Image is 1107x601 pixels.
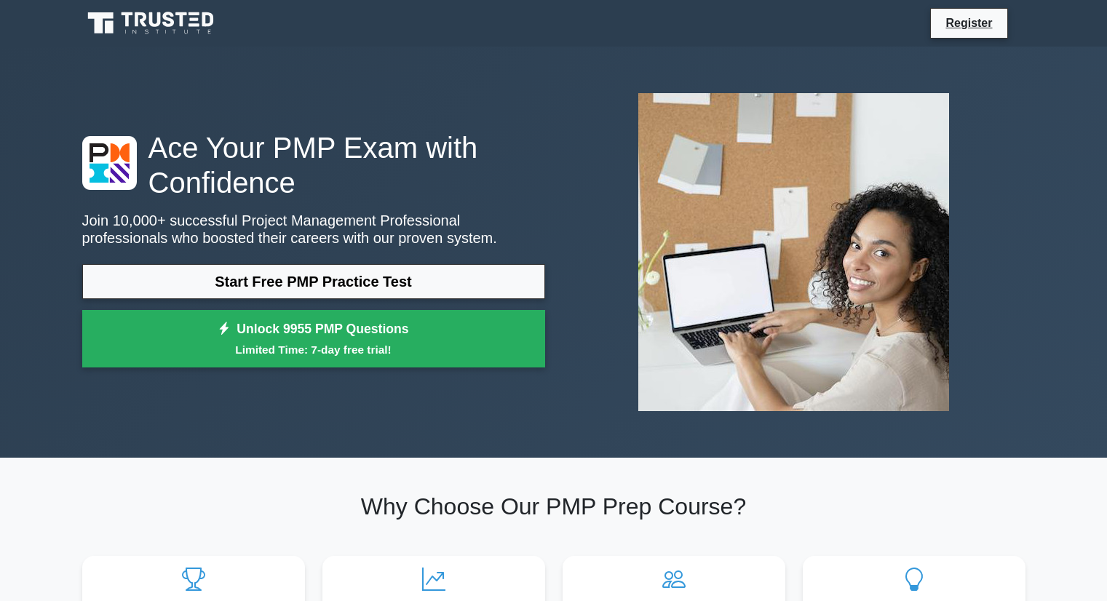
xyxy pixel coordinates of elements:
h1: Ace Your PMP Exam with Confidence [82,130,545,200]
p: Join 10,000+ successful Project Management Professional professionals who boosted their careers w... [82,212,545,247]
a: Unlock 9955 PMP QuestionsLimited Time: 7-day free trial! [82,310,545,368]
a: Start Free PMP Practice Test [82,264,545,299]
h2: Why Choose Our PMP Prep Course? [82,493,1025,520]
a: Register [937,14,1001,32]
small: Limited Time: 7-day free trial! [100,341,527,358]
